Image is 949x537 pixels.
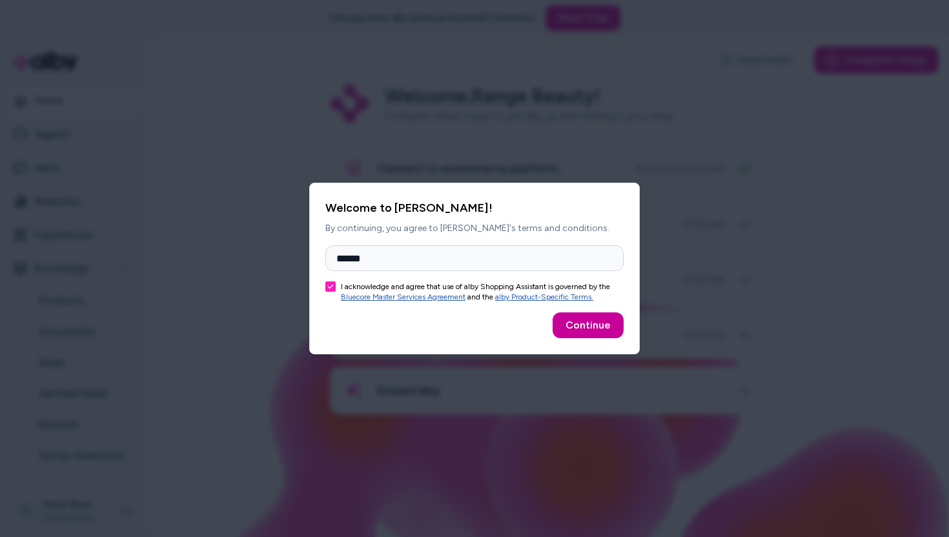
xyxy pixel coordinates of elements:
[553,312,624,338] button: Continue
[325,199,624,217] h2: Welcome to [PERSON_NAME]!
[325,222,624,235] p: By continuing, you agree to [PERSON_NAME]'s terms and conditions.
[341,292,465,301] a: Bluecore Master Services Agreement
[495,292,593,301] a: alby Product-Specific Terms.
[341,281,624,302] label: I acknowledge and agree that use of alby Shopping Assistant is governed by the and the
